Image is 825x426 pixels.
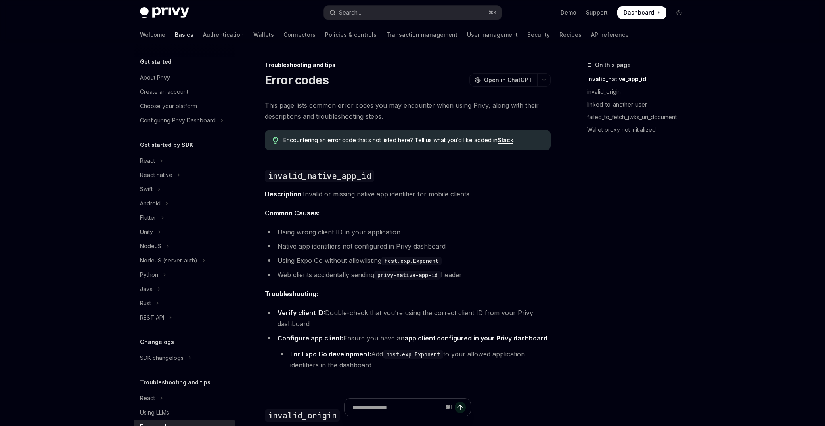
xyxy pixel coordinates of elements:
a: Recipes [559,25,582,44]
div: Android [140,199,161,208]
div: Troubleshooting and tips [265,61,551,69]
button: Toggle Python section [134,268,235,282]
a: app client configured in your Privy dashboard [404,334,547,342]
a: Demo [561,9,576,17]
h5: Get started by SDK [140,140,193,150]
button: Toggle Flutter section [134,211,235,225]
div: REST API [140,313,164,322]
li: Add to your allowed application identifiers in the dashboard [278,348,551,371]
a: Using LLMs [134,405,235,420]
li: Ensure you have an [265,333,551,371]
span: Invalid or missing native app identifier for mobile clients [265,188,551,200]
button: Toggle Configuring Privy Dashboard section [134,113,235,127]
button: Toggle React section [134,154,235,168]
div: Unity [140,227,153,237]
span: ⌘ K [488,10,497,16]
button: Toggle Unity section [134,225,235,239]
a: Policies & controls [325,25,377,44]
a: invalid_origin [587,86,692,98]
img: dark logo [140,7,189,18]
h1: Error codes [265,73,329,87]
code: host.exp.Exponent [383,350,443,359]
div: Java [140,284,153,294]
div: Configuring Privy Dashboard [140,116,216,125]
a: Support [586,9,608,17]
a: Choose your platform [134,99,235,113]
button: Toggle SDK changelogs section [134,351,235,365]
a: linked_to_another_user [587,98,692,111]
li: Using Expo Go without allowlisting [265,255,551,266]
button: Toggle Rust section [134,296,235,310]
a: User management [467,25,518,44]
code: invalid_native_app_id [265,170,374,182]
a: Dashboard [617,6,666,19]
a: invalid_native_app_id [587,73,692,86]
button: Toggle NodeJS section [134,239,235,253]
div: React native [140,170,172,180]
input: Ask a question... [352,399,442,416]
a: Security [527,25,550,44]
div: React [140,156,155,165]
div: Choose your platform [140,101,197,111]
strong: Description: [265,190,303,198]
a: Basics [175,25,193,44]
div: Python [140,270,158,280]
div: Swift [140,184,153,194]
li: Double-check that you’re using the correct client ID from your Privy dashboard [265,307,551,329]
a: API reference [591,25,629,44]
a: Wallet proxy not initialized [587,124,692,136]
h5: Troubleshooting and tips [140,378,211,387]
li: Native app identifiers not configured in Privy dashboard [265,241,551,252]
span: Encountering an error code that’s not listed here? Tell us what you’d like added in . [283,136,542,144]
h5: Get started [140,57,172,67]
li: Web clients accidentally sending header [265,269,551,280]
div: Create an account [140,87,188,97]
div: Rust [140,299,151,308]
button: Toggle Swift section [134,182,235,196]
a: failed_to_fetch_jwks_uri_document [587,111,692,124]
div: Flutter [140,213,156,223]
a: Wallets [253,25,274,44]
code: host.exp.Exponent [381,257,442,265]
code: privy-native-app-id [374,271,441,280]
a: Welcome [140,25,165,44]
div: Search... [339,8,361,17]
strong: Verify client ID: [278,309,325,317]
a: Create an account [134,85,235,99]
a: Transaction management [386,25,457,44]
strong: Configure app client: [278,334,343,342]
a: Authentication [203,25,244,44]
a: Connectors [283,25,316,44]
div: Using LLMs [140,408,169,417]
li: Using wrong client ID in your application [265,226,551,238]
button: Toggle React native section [134,168,235,182]
h5: Changelogs [140,337,174,347]
span: Dashboard [624,9,654,17]
button: Toggle REST API section [134,310,235,325]
strong: Troubleshooting: [265,290,318,298]
strong: Common Causes: [265,209,320,217]
strong: For Expo Go development: [290,350,371,358]
span: Open in ChatGPT [484,76,532,84]
button: Send message [455,402,466,413]
button: Toggle Java section [134,282,235,296]
a: Slack [498,137,513,144]
button: Toggle NodeJS (server-auth) section [134,253,235,268]
span: On this page [595,60,631,70]
button: Toggle React section [134,391,235,405]
svg: Tip [273,137,278,144]
button: Toggle Android section [134,196,235,211]
div: NodeJS (server-auth) [140,256,197,265]
button: Toggle dark mode [673,6,685,19]
span: This page lists common error codes you may encounter when using Privy, along with their descripti... [265,100,551,122]
a: About Privy [134,70,235,85]
div: React [140,394,155,403]
button: Open search [324,6,502,20]
button: Open in ChatGPT [469,73,537,87]
div: NodeJS [140,242,161,251]
div: About Privy [140,73,170,82]
div: SDK changelogs [140,353,184,363]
